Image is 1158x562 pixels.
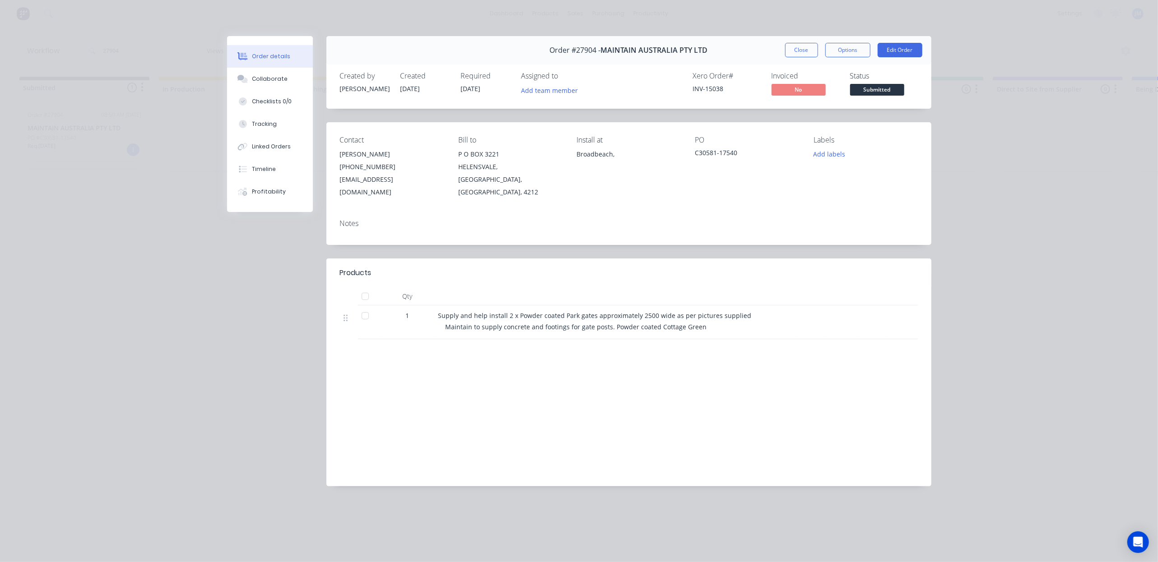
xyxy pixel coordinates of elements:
span: Order #27904 - [550,46,601,55]
span: [DATE] [461,84,481,93]
span: MAINTAIN AUSTRALIA PTY LTD [601,46,708,55]
button: Tracking [227,113,313,135]
div: [EMAIL_ADDRESS][DOMAIN_NAME] [340,173,444,198]
div: [PERSON_NAME] [340,84,390,93]
button: Submitted [850,84,904,97]
div: Bill to [458,136,562,144]
button: Linked Orders [227,135,313,158]
div: Created [400,72,450,80]
div: C30581-17540 [695,148,799,161]
button: Add labels [809,148,850,160]
div: Labels [814,136,917,144]
span: Supply and help install 2 x Powder coated Park gates approximately 2500 wide as per pictures supp... [438,311,752,320]
button: Add team member [521,84,583,96]
div: Products [340,267,372,278]
div: Open Intercom Messenger [1127,531,1149,553]
div: Tracking [252,120,277,128]
div: Assigned to [521,72,612,80]
div: P O BOX 3221HELENSVALE, [GEOGRAPHIC_DATA], [GEOGRAPHIC_DATA], 4212 [458,148,562,198]
div: PO [695,136,799,144]
span: No [772,84,826,95]
div: Checklists 0/0 [252,97,292,106]
div: Notes [340,219,918,228]
button: Checklists 0/0 [227,90,313,113]
button: Timeline [227,158,313,180]
div: Order details [252,52,290,60]
span: [DATE] [400,84,420,93]
button: Order details [227,45,313,68]
div: Required [461,72,511,80]
div: Invoiced [772,72,839,80]
div: INV-15038 [693,84,761,93]
div: [PERSON_NAME] [340,148,444,161]
button: Profitability [227,180,313,203]
div: Timeline [252,165,276,173]
div: Install at [577,136,680,144]
div: Status [850,72,918,80]
div: Broadbeach, [577,148,680,177]
button: Edit Order [878,43,922,57]
button: Add team member [516,84,582,96]
span: Maintain to supply concrete and footings for gate posts. Powder coated Cottage Green [446,322,707,331]
div: HELENSVALE, [GEOGRAPHIC_DATA], [GEOGRAPHIC_DATA], 4212 [458,161,562,198]
div: Linked Orders [252,143,291,151]
div: Contact [340,136,444,144]
button: Collaborate [227,68,313,90]
div: [PHONE_NUMBER] [340,161,444,173]
span: 1 [406,311,409,320]
div: P O BOX 3221 [458,148,562,161]
div: Profitability [252,188,286,196]
div: Broadbeach, [577,148,680,161]
div: [PERSON_NAME][PHONE_NUMBER][EMAIL_ADDRESS][DOMAIN_NAME] [340,148,444,198]
div: Xero Order # [693,72,761,80]
div: Created by [340,72,390,80]
span: Submitted [850,84,904,95]
div: Collaborate [252,75,288,83]
button: Close [785,43,818,57]
button: Options [825,43,870,57]
div: Qty [381,287,435,305]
